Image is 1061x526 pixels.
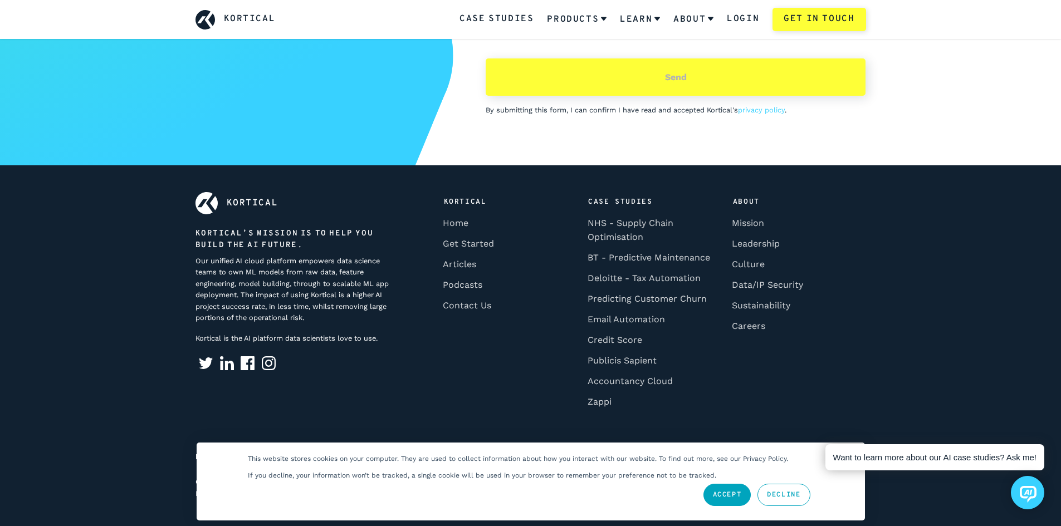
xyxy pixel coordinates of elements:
[728,192,859,212] p: About
[584,212,714,247] a: NHS - Supply Chain Optimisation
[486,58,866,96] button: send
[195,255,397,324] p: Our unified AI cloud platform empowers data science teams to own ML models from raw data, feature...
[459,12,534,27] a: Case Studies
[439,192,570,212] p: Kortical
[673,5,713,34] a: About
[439,212,472,233] a: Home
[241,356,255,370] img: Facebook
[584,288,710,309] a: Predicting Customer Churn
[227,199,278,208] a: Kortical
[584,268,704,288] a: Deloitte - Tax Automation
[439,253,480,274] a: Articles
[728,274,807,294] a: Data/IP Security
[703,484,751,506] a: Accept
[584,371,676,391] a: Accountancy Cloud
[584,391,615,412] a: Zappi
[728,212,768,233] a: Mission
[439,294,495,315] a: Contact Us
[772,8,866,31] a: Get in touch
[439,233,498,253] a: Get Started
[728,233,784,253] a: Leadership
[248,471,716,479] p: If you decline, your information won’t be tracked, a single cookie will be used in your browser t...
[728,315,769,336] a: Careers
[584,309,668,330] a: Email Automation
[584,247,713,268] a: BT - Predictive Maintenance
[584,330,646,350] a: Credit Score
[199,356,213,370] img: Twitter
[757,484,810,506] a: Decline
[584,192,714,212] p: Case Studies
[584,350,660,371] a: Publicis Sapient
[224,12,276,27] a: Kortical
[248,455,788,463] p: This website stores cookies on your computer. They are used to collect information about how you ...
[195,228,397,251] h4: Kortical’s mission is to help you build the AI future.
[728,294,794,315] a: Sustainability
[727,12,759,27] a: Login
[547,5,607,34] a: Products
[620,5,660,34] a: Learn
[439,274,486,294] a: Podcasts
[220,356,234,370] img: LinkedIn
[262,356,276,370] img: Instagram
[195,333,397,344] p: Kortical is the AI platform data scientists love to use.
[738,106,785,114] a: privacy policy
[728,253,769,274] a: Culture
[486,105,866,116] p: By submitting this form, I can confirm I have read and accepted Kortical's .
